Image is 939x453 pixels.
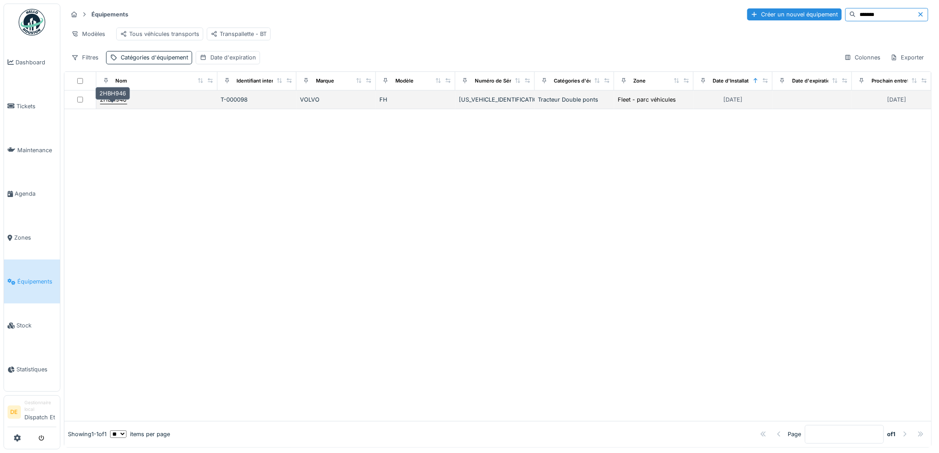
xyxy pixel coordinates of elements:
div: Exporter [887,51,928,64]
div: VOLVO [300,95,372,104]
div: Identifiant interne [237,77,280,85]
span: Dashboard [16,58,56,67]
span: Agenda [15,189,56,198]
div: Colonnes [840,51,885,64]
span: Équipements [17,277,56,286]
div: FH [379,95,452,104]
div: items per page [110,430,170,438]
div: Transpallette - BT [211,30,267,38]
span: Zones [14,233,56,242]
span: Statistiques [16,365,56,374]
span: Stock [16,321,56,330]
div: Zone [634,77,646,85]
div: [DATE] [723,95,742,104]
div: T-000098 [221,95,293,104]
li: DE [8,406,21,419]
div: Showing 1 - 1 of 1 [68,430,107,438]
strong: Équipements [88,10,132,19]
div: Marque [316,77,334,85]
div: Modèle [395,77,414,85]
strong: of 1 [888,430,896,438]
a: Dashboard [4,40,60,84]
span: Maintenance [17,146,56,154]
div: Catégories d'équipement [121,53,188,62]
span: Tickets [16,102,56,110]
div: Gestionnaire local [24,399,56,413]
a: Statistiques [4,347,60,391]
a: Zones [4,216,60,260]
div: Modèles [67,28,109,40]
div: Fleet - parc véhicules [618,95,676,104]
div: Créer un nouvel équipement [747,8,842,20]
div: Page [788,430,801,438]
div: Numéro de Série [475,77,516,85]
div: Date d'expiration [792,77,833,85]
a: Agenda [4,172,60,216]
div: Catégories d'équipement [554,77,616,85]
div: Date d'expiration [210,53,256,62]
div: [US_VEHICLE_IDENTIFICATION_NUMBER] [459,95,531,104]
li: Dispatch Et [24,399,56,425]
a: Maintenance [4,128,60,172]
a: DE Gestionnaire localDispatch Et [8,399,56,427]
div: 2HBH946 [95,87,130,100]
div: Tracteur Double ponts [538,95,611,104]
div: [DATE] [888,95,907,104]
div: Nom [116,77,127,85]
a: Stock [4,303,60,347]
a: Équipements [4,260,60,303]
a: Tickets [4,84,60,128]
div: Date d'Installation [713,77,757,85]
div: Prochain entretien [872,77,916,85]
div: Filtres [67,51,103,64]
img: Badge_color-CXgf-gQk.svg [19,9,45,35]
div: Tous véhicules transports [120,30,199,38]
